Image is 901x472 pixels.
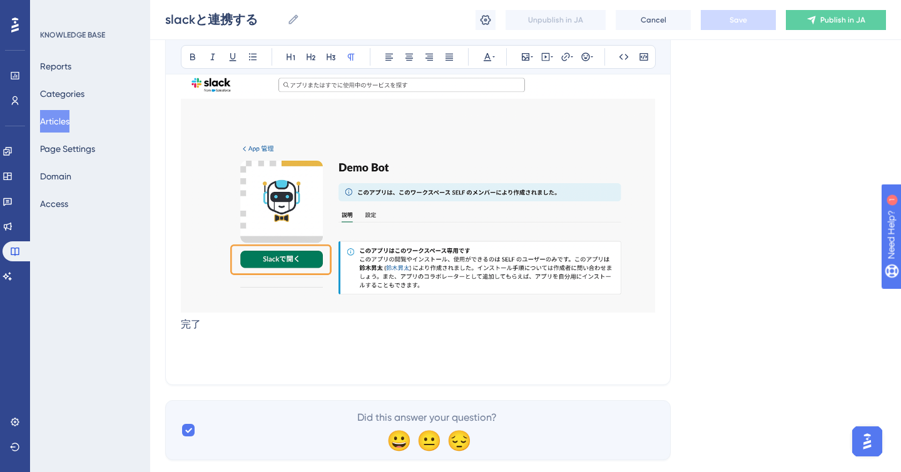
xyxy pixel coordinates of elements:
[786,10,886,30] button: Publish in JA
[40,138,95,160] button: Page Settings
[40,193,68,215] button: Access
[387,430,407,450] div: 😀
[506,10,606,30] button: Unpublish in JA
[730,15,747,25] span: Save
[701,10,776,30] button: Save
[165,11,282,28] input: Article Name
[40,55,71,78] button: Reports
[29,3,78,18] span: Need Help?
[820,15,865,25] span: Publish in JA
[87,6,91,16] div: 1
[447,430,467,450] div: 😔
[40,110,69,133] button: Articles
[40,83,84,105] button: Categories
[848,423,886,460] iframe: UserGuiding AI Assistant Launcher
[641,15,666,25] span: Cancel
[40,165,71,188] button: Domain
[528,15,583,25] span: Unpublish in JA
[417,430,437,450] div: 😐
[40,30,105,40] div: KNOWLEDGE BASE
[181,318,201,330] span: 完了
[616,10,691,30] button: Cancel
[357,410,497,425] span: Did this answer your question?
